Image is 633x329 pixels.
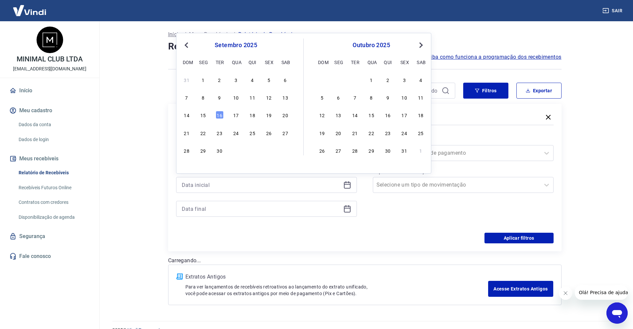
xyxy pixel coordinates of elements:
img: Vindi [8,0,51,21]
a: Início [8,83,91,98]
a: Contratos com credores [16,196,91,209]
button: Exportar [516,83,562,99]
div: Choose quarta-feira, 17 de setembro de 2025 [232,111,240,119]
div: setembro 2025 [182,41,290,49]
div: month 2025-09 [182,75,290,155]
p: / [184,31,186,39]
div: Choose sexta-feira, 31 de outubro de 2025 [400,146,408,154]
div: Choose sexta-feira, 26 de setembro de 2025 [265,129,273,137]
div: sex [265,58,273,66]
p: Relatório de Recebíveis [238,31,295,39]
div: Choose terça-feira, 23 de setembro de 2025 [216,129,224,137]
div: Choose quarta-feira, 10 de setembro de 2025 [232,93,240,101]
div: Choose terça-feira, 14 de outubro de 2025 [351,111,359,119]
div: sex [400,58,408,66]
div: Choose domingo, 28 de setembro de 2025 [183,146,191,154]
div: Choose sexta-feira, 17 de outubro de 2025 [400,111,408,119]
button: Sair [601,5,625,17]
div: Choose sábado, 25 de outubro de 2025 [417,129,425,137]
span: Olá! Precisa de ajuda? [4,5,56,10]
p: MINIMAL CLUB LTDA [17,56,83,63]
a: Acesse Extratos Antigos [488,281,553,297]
div: Choose segunda-feira, 29 de setembro de 2025 [334,76,342,84]
p: Para ver lançamentos de recebíveis retroativos ao lançamento do extrato unificado, você pode aces... [185,284,488,297]
a: Fale conosco [8,249,91,264]
div: Choose quarta-feira, 29 de outubro de 2025 [368,146,375,154]
div: Choose sexta-feira, 12 de setembro de 2025 [265,93,273,101]
div: Choose sábado, 20 de setembro de 2025 [281,111,289,119]
div: Choose domingo, 31 de agosto de 2025 [183,76,191,84]
div: dom [183,58,191,66]
p: Carregando... [168,257,562,265]
div: sab [281,58,289,66]
div: Choose sábado, 13 de setembro de 2025 [281,93,289,101]
p: / [233,31,235,39]
div: Choose quarta-feira, 8 de outubro de 2025 [368,93,375,101]
input: Data final [182,204,341,214]
div: Choose sexta-feira, 19 de setembro de 2025 [265,111,273,119]
div: ter [351,58,359,66]
button: Next Month [417,41,425,49]
div: Choose terça-feira, 21 de outubro de 2025 [351,129,359,137]
div: Choose sábado, 6 de setembro de 2025 [281,76,289,84]
img: 2376d592-4d34-4ee8-99c1-724014accce1.jpeg [37,27,63,53]
div: Choose segunda-feira, 8 de setembro de 2025 [199,93,207,101]
div: Choose sábado, 18 de outubro de 2025 [417,111,425,119]
div: Choose domingo, 7 de setembro de 2025 [183,93,191,101]
div: Choose domingo, 26 de outubro de 2025 [318,146,326,154]
div: sab [417,58,425,66]
div: Choose terça-feira, 16 de setembro de 2025 [216,111,224,119]
a: Dados de login [16,133,91,146]
div: qui [249,58,257,66]
div: Choose domingo, 28 de setembro de 2025 [318,76,326,84]
div: Choose quinta-feira, 18 de setembro de 2025 [249,111,257,119]
div: Choose sábado, 4 de outubro de 2025 [417,76,425,84]
div: Choose sábado, 11 de outubro de 2025 [417,93,425,101]
div: Choose quarta-feira, 24 de setembro de 2025 [232,129,240,137]
div: Choose segunda-feira, 13 de outubro de 2025 [334,111,342,119]
div: Choose quinta-feira, 25 de setembro de 2025 [249,129,257,137]
div: Choose sábado, 27 de setembro de 2025 [281,129,289,137]
div: Choose quarta-feira, 22 de outubro de 2025 [368,129,375,137]
div: Choose domingo, 14 de setembro de 2025 [183,111,191,119]
div: Choose quarta-feira, 1 de outubro de 2025 [232,146,240,154]
a: Início [168,31,181,39]
label: Forma de Pagamento [374,136,552,144]
input: Data inicial [182,180,341,190]
div: Choose terça-feira, 9 de setembro de 2025 [216,93,224,101]
div: Choose segunda-feira, 29 de setembro de 2025 [199,146,207,154]
a: Disponibilização de agenda [16,210,91,224]
div: Choose sexta-feira, 3 de outubro de 2025 [265,146,273,154]
button: Meus recebíveis [8,151,91,166]
h4: Relatório de Recebíveis [168,40,562,53]
div: Choose domingo, 19 de outubro de 2025 [318,129,326,137]
p: Extratos Antigos [185,273,488,281]
a: Relatório de Recebíveis [16,166,91,180]
div: Choose domingo, 5 de outubro de 2025 [318,93,326,101]
iframe: Botão para abrir a janela de mensagens [606,302,628,324]
a: Dados da conta [16,118,91,131]
div: qua [232,58,240,66]
iframe: Fechar mensagem [559,287,572,300]
div: Choose segunda-feira, 15 de setembro de 2025 [199,111,207,119]
div: Choose sexta-feira, 10 de outubro de 2025 [400,93,408,101]
p: [EMAIL_ADDRESS][DOMAIN_NAME] [13,65,86,72]
div: Choose domingo, 21 de setembro de 2025 [183,129,191,137]
div: outubro 2025 [317,41,426,49]
a: Meus Recebíveis [189,31,230,39]
div: Choose quinta-feira, 9 de outubro de 2025 [384,93,392,101]
div: qui [384,58,392,66]
div: Choose sexta-feira, 5 de setembro de 2025 [265,76,273,84]
div: Choose segunda-feira, 1 de setembro de 2025 [199,76,207,84]
div: Choose quarta-feira, 3 de setembro de 2025 [232,76,240,84]
div: Choose terça-feira, 30 de setembro de 2025 [351,76,359,84]
label: Tipo de Movimentação [374,168,552,176]
div: month 2025-10 [317,75,426,155]
div: dom [318,58,326,66]
div: Choose segunda-feira, 6 de outubro de 2025 [334,93,342,101]
div: Choose sexta-feira, 24 de outubro de 2025 [400,129,408,137]
iframe: Mensagem da empresa [575,285,628,300]
div: seg [199,58,207,66]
